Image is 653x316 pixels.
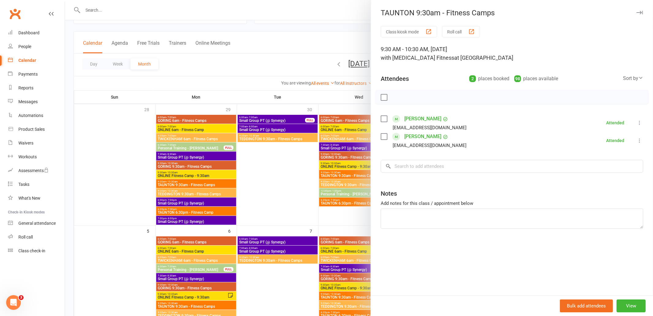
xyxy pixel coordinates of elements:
[18,235,33,239] div: Roll call
[514,74,558,83] div: places available
[404,114,441,124] a: [PERSON_NAME]
[623,74,643,82] div: Sort by
[8,95,65,109] a: Messages
[442,26,480,37] button: Roll call
[381,200,643,207] div: Add notes for this class / appointment below
[8,26,65,40] a: Dashboard
[381,189,397,198] div: Notes
[6,295,21,310] iframe: Intercom live chat
[469,75,476,82] div: 2
[606,121,624,125] div: Attended
[18,44,31,49] div: People
[18,72,38,77] div: Payments
[8,164,65,178] a: Assessments
[381,74,409,83] div: Attendees
[18,113,43,118] div: Automations
[8,54,65,67] a: Calendar
[381,45,643,62] div: 9:30 AM - 10:30 AM, [DATE]
[381,160,643,173] input: Search to add attendees
[8,40,65,54] a: People
[7,6,23,21] a: Clubworx
[8,216,65,230] a: General attendance kiosk mode
[18,99,38,104] div: Messages
[606,138,624,143] div: Attended
[617,299,646,312] button: View
[454,55,513,61] span: at [GEOGRAPHIC_DATA]
[18,154,37,159] div: Workouts
[18,196,40,201] div: What's New
[393,141,466,149] div: [EMAIL_ADDRESS][DOMAIN_NAME]
[560,299,613,312] button: Bulk add attendees
[8,244,65,258] a: Class kiosk mode
[18,127,45,132] div: Product Sales
[381,55,454,61] span: with [MEDICAL_DATA] Fitness
[8,67,65,81] a: Payments
[18,248,45,253] div: Class check-in
[393,124,466,132] div: [EMAIL_ADDRESS][DOMAIN_NAME]
[371,9,653,17] div: TAUNTON 9:30am - Fitness Camps
[8,109,65,122] a: Automations
[18,141,33,145] div: Waivers
[514,75,521,82] div: 98
[404,132,441,141] a: [PERSON_NAME]
[8,230,65,244] a: Roll call
[469,74,509,83] div: places booked
[8,191,65,205] a: What's New
[8,122,65,136] a: Product Sales
[18,85,33,90] div: Reports
[8,136,65,150] a: Waivers
[18,58,36,63] div: Calendar
[18,221,56,226] div: General attendance
[8,178,65,191] a: Tasks
[8,150,65,164] a: Workouts
[8,81,65,95] a: Reports
[381,26,437,37] button: Class kiosk mode
[18,182,29,187] div: Tasks
[19,295,24,300] span: 3
[18,168,49,173] div: Assessments
[18,30,40,35] div: Dashboard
